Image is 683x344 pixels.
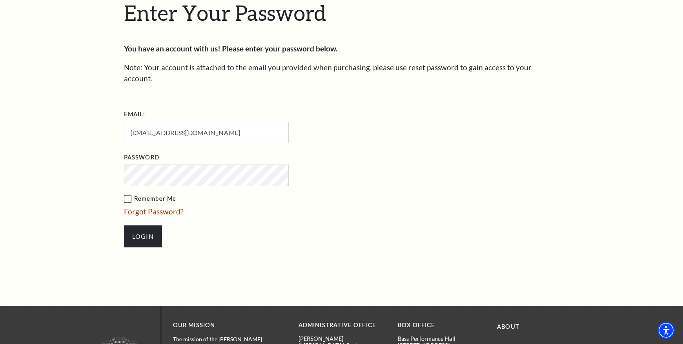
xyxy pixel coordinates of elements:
label: Remember Me [124,194,367,204]
label: Password [124,153,159,163]
a: Forgot Password? [124,207,184,216]
strong: Please enter your password below. [222,44,337,53]
p: Bass Performance Hall [398,335,485,342]
label: Email: [124,110,146,119]
strong: You have an account with us! [124,44,220,53]
p: OUR MISSION [173,320,271,330]
p: Administrative Office [299,320,386,330]
input: Required [124,122,289,143]
p: BOX OFFICE [398,320,485,330]
div: Accessibility Menu [658,322,675,339]
p: Note: Your account is attached to the email you provided when purchasing, please use reset passwo... [124,62,559,84]
a: About [497,323,519,330]
input: Submit button [124,225,162,247]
